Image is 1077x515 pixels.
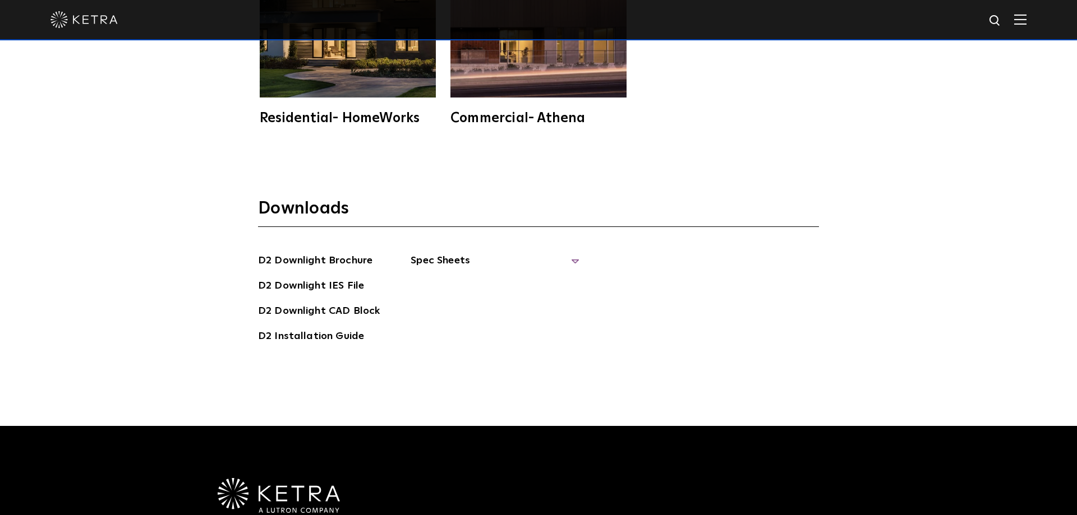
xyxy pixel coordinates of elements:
[258,198,819,227] h3: Downloads
[258,303,380,321] a: D2 Downlight CAD Block
[218,478,340,513] img: Ketra-aLutronCo_White_RGB
[50,11,118,28] img: ketra-logo-2019-white
[258,253,372,271] a: D2 Downlight Brochure
[450,112,627,125] div: Commercial- Athena
[1014,14,1027,25] img: Hamburger%20Nav.svg
[988,14,1002,28] img: search icon
[258,328,364,346] a: D2 Installation Guide
[258,278,364,296] a: D2 Downlight IES File
[411,253,579,277] span: Spec Sheets
[260,112,436,125] div: Residential- HomeWorks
